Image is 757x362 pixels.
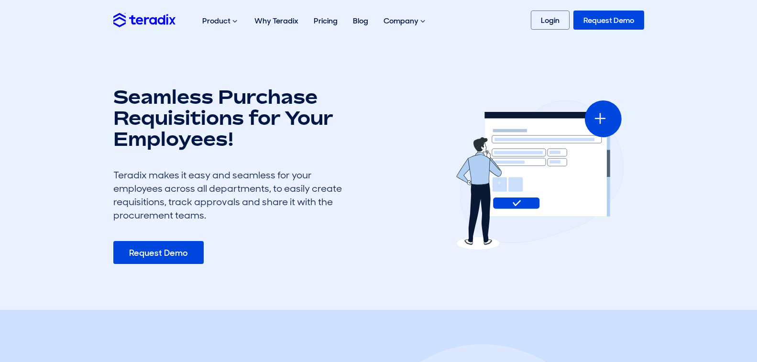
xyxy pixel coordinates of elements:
div: Product [195,6,247,36]
a: Why Teradix [247,6,306,36]
div: Teradix makes it easy and seamless for your employees across all departments, to easily create re... [113,168,343,222]
a: Pricing [306,6,345,36]
a: Request Demo [573,11,644,30]
h1: Seamless Purchase Requisitions for Your Employees! [113,86,343,149]
img: erfx feature [451,100,624,249]
a: Request Demo [113,241,204,264]
a: Login [531,11,570,30]
div: Company [376,6,435,36]
img: Teradix logo [113,13,176,27]
a: Blog [345,6,376,36]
